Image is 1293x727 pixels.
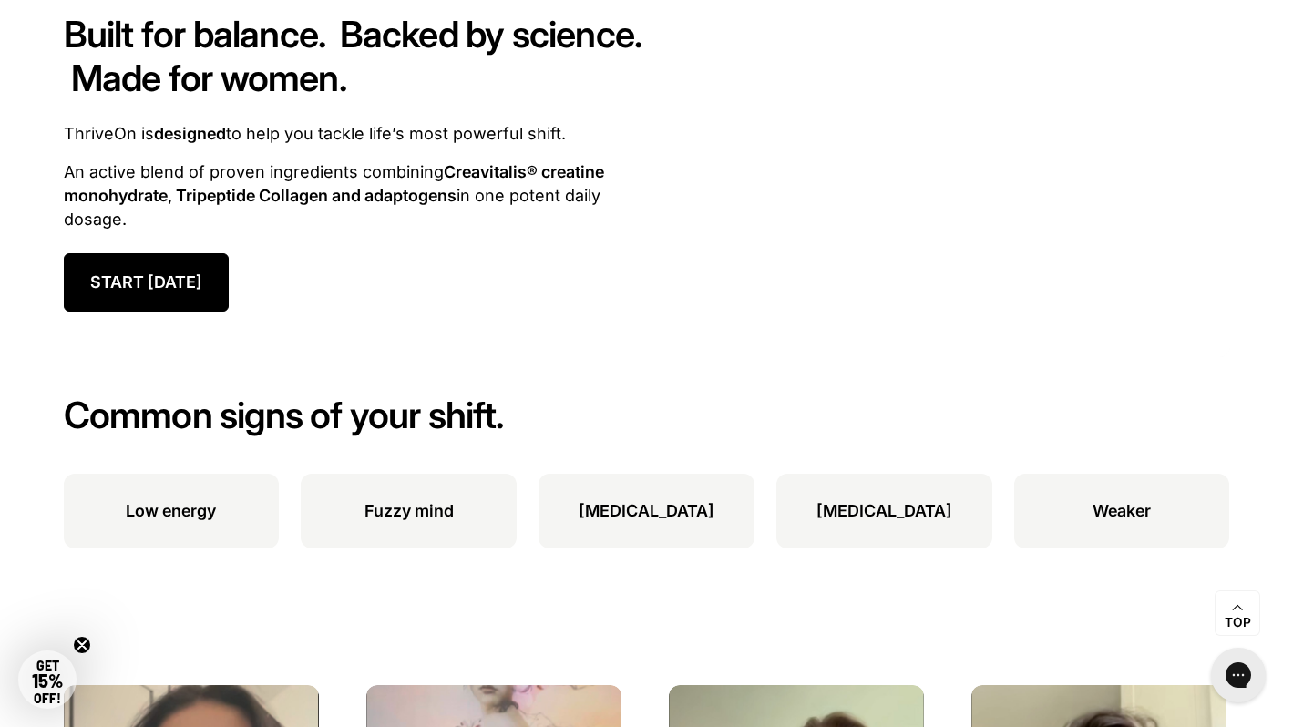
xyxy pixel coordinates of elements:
p: Low energy [126,499,216,523]
span: 15% [32,670,63,691]
div: GET15% OFF!Close teaser [18,650,77,709]
iframe: Gorgias live chat messenger [1202,641,1275,709]
h2: Built for balance. Backed by science. Made for women. [64,13,647,100]
span: GET [32,658,63,691]
p: [MEDICAL_DATA] [816,499,952,523]
button: Close teaser [73,636,91,654]
p: ThriveOn is to help you tackle life’s most powerful shift. [64,122,647,146]
span: OFF! [34,691,61,706]
p: An active blend of proven ingredients combining in one potent daily dosage. [64,160,647,231]
span: Top [1225,615,1251,631]
strong: Creavitalis® creatine monohydrate, Tripeptide Collagen and adaptogens [64,162,604,205]
p: [MEDICAL_DATA] [579,499,714,523]
p: Weaker [1093,499,1151,523]
p: Fuzzy mind [364,499,454,523]
a: START [DATE] [64,253,229,312]
h2: Common signs of your shift. [64,394,1230,437]
strong: designed [154,124,226,143]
